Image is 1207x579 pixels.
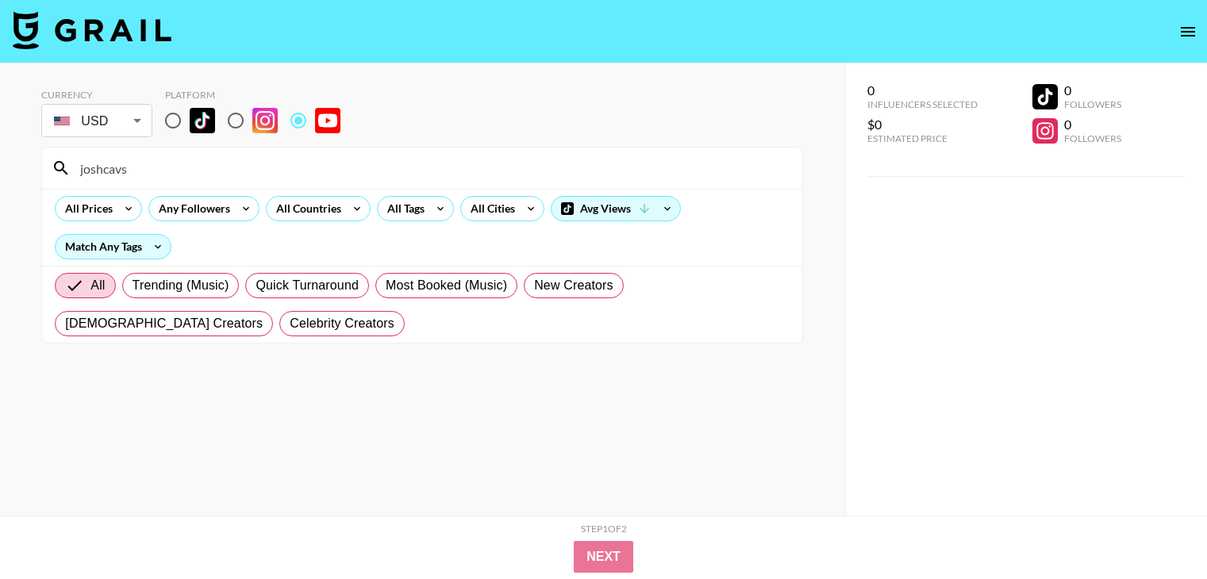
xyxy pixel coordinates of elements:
[65,314,263,333] span: [DEMOGRAPHIC_DATA] Creators
[1172,16,1204,48] button: open drawer
[1064,132,1121,144] div: Followers
[867,132,978,144] div: Estimated Price
[149,197,233,220] div: Any Followers
[552,197,680,220] div: Avg Views
[867,117,978,132] div: $0
[13,11,171,49] img: Grail Talent
[461,197,518,220] div: All Cities
[1064,82,1121,98] div: 0
[315,108,340,133] img: YouTube
[386,276,507,295] span: Most Booked (Music)
[867,82,978,98] div: 0
[256,276,359,295] span: Quick Turnaround
[56,197,116,220] div: All Prices
[1064,98,1121,110] div: Followers
[190,108,215,133] img: TikTok
[290,314,394,333] span: Celebrity Creators
[133,276,229,295] span: Trending (Music)
[41,89,152,101] div: Currency
[534,276,613,295] span: New Creators
[252,108,278,133] img: Instagram
[378,197,428,220] div: All Tags
[1064,117,1121,132] div: 0
[867,98,978,110] div: Influencers Selected
[165,89,353,101] div: Platform
[56,235,171,259] div: Match Any Tags
[267,197,344,220] div: All Countries
[574,541,633,573] button: Next
[90,276,105,295] span: All
[581,523,627,535] div: Step 1 of 2
[71,155,793,181] input: Search by User Name
[44,107,149,135] div: USD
